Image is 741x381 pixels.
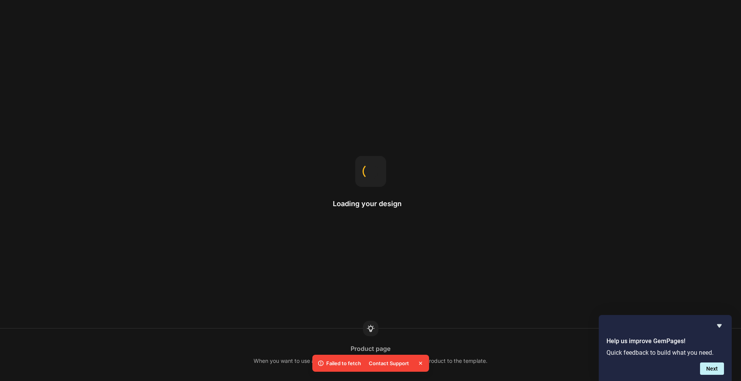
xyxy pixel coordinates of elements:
[606,349,724,356] p: Quick feedback to build what you need.
[700,362,724,375] button: Next question
[254,356,487,366] div: When you want to use a product template for a product, assign the product to the template.
[326,359,361,367] p: Failed to fetch
[715,321,724,330] button: Hide survey
[606,337,724,346] h2: Help us improve GemPages!
[606,321,724,375] div: Help us improve GemPages!
[333,199,409,208] h2: Loading your design
[364,358,414,369] div: Contact Support
[351,344,390,353] div: Product page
